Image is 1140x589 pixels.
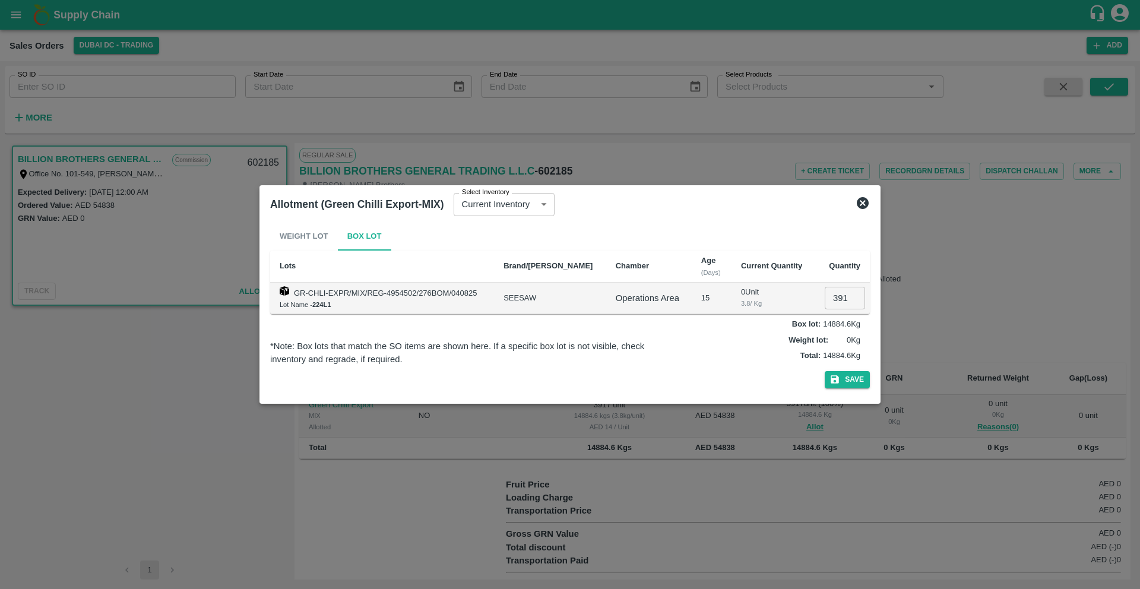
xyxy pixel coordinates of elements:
div: (Days) [701,267,722,278]
label: Box lot : [792,319,821,330]
p: 14884.6 Kg [823,319,860,330]
b: Age [701,256,716,265]
div: 3.8 / Kg [741,298,805,309]
div: Lot Name - [280,299,484,310]
div: Operations Area [616,292,682,305]
td: 0 Unit [731,283,815,314]
p: Current Inventory [462,198,530,211]
p: 14884.6 Kg [823,350,860,362]
label: Select Inventory [462,188,509,197]
img: box [280,286,289,296]
label: Total : [800,350,821,362]
label: Weight lot : [788,335,828,346]
input: 0 [825,287,865,309]
td: GR-CHLI-EXPR/MIX/REG-4954502/276BOM/040825 [270,283,494,314]
button: Box Lot [338,222,391,251]
td: SEESAW [494,283,606,314]
b: Chamber [616,261,649,270]
b: Current Quantity [741,261,802,270]
button: Save [825,371,870,388]
b: Brand/[PERSON_NAME] [503,261,593,270]
b: Quantity [829,261,860,270]
b: Lots [280,261,296,270]
div: *Note: Box lots that match the SO items are shown here. If a specific box lot is not visible, che... [270,340,670,366]
b: 224L1 [312,301,331,308]
b: Allotment (Green Chilli Export-MIX) [270,198,444,210]
td: 15 [692,283,731,314]
p: 0 Kg [831,335,860,346]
